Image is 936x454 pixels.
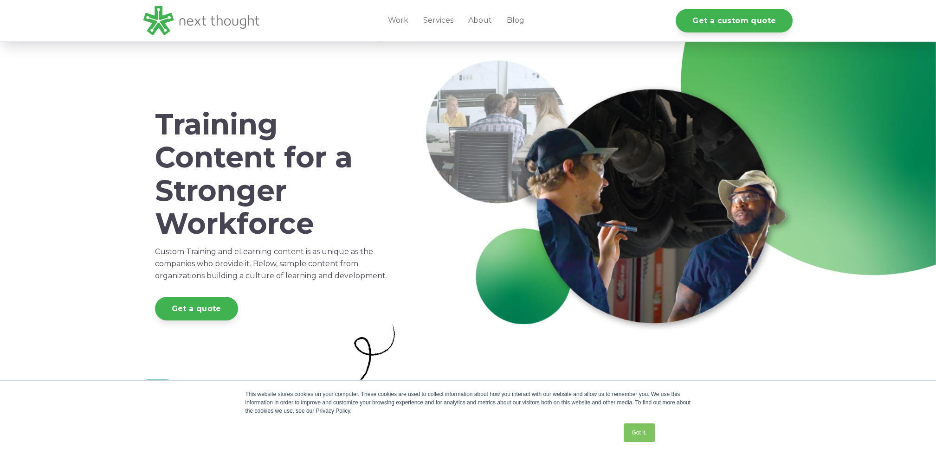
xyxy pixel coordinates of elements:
span: Custom Training and eLearning content is as unique as the companies who provide it. Below, sample... [155,247,387,280]
img: LG - NextThought Logo [143,6,259,35]
img: Artboard 5 [143,379,171,407]
h1: Training Content for a Stronger Workforce [155,108,393,240]
a: Got it. [624,423,654,442]
img: Work-Header [421,56,793,337]
a: Get a custom quote [676,9,793,32]
a: Get a quote [155,297,238,320]
div: This website stores cookies on your computer. These cookies are used to collect information about... [245,390,691,415]
img: Artboard 3-1 [335,322,404,394]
